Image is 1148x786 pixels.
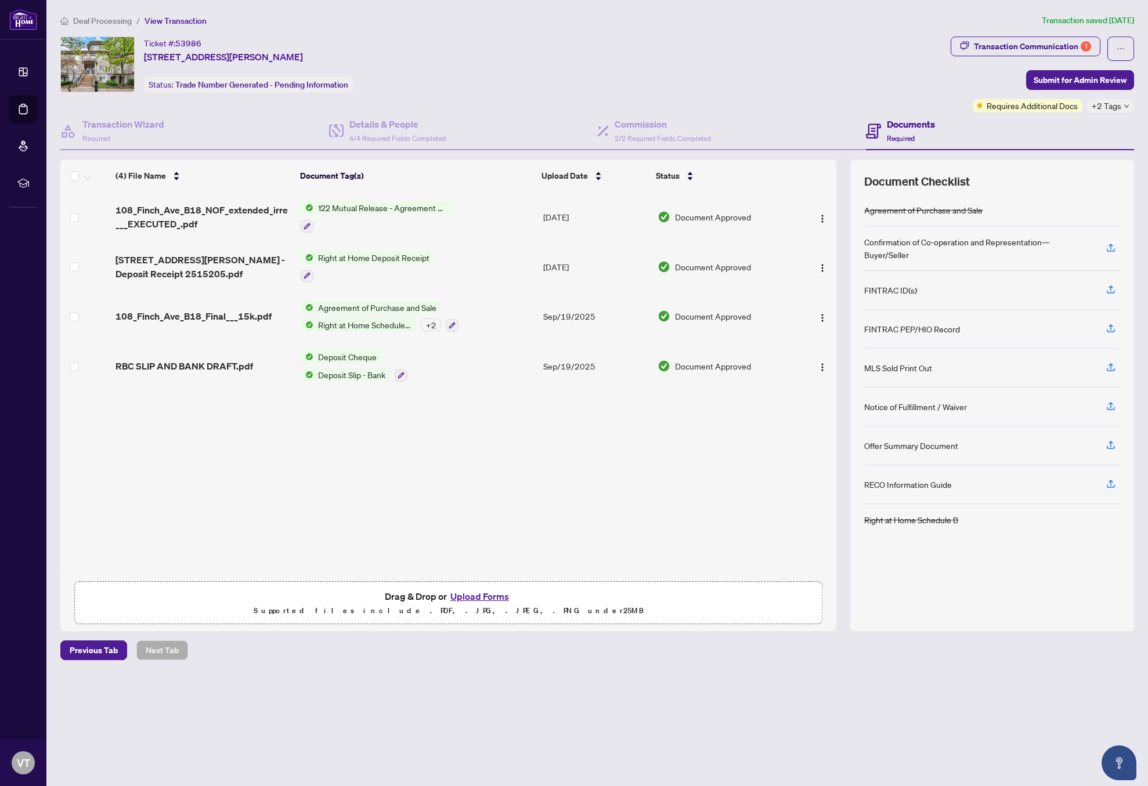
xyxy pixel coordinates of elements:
[145,16,207,26] span: View Transaction
[864,439,958,452] div: Offer Summary Document
[541,169,588,182] span: Upload Date
[447,589,512,604] button: Upload Forms
[539,341,653,391] td: Sep/19/2025
[656,169,680,182] span: Status
[987,99,1078,112] span: Requires Additional Docs
[818,313,827,323] img: Logo
[9,9,37,30] img: logo
[115,169,166,182] span: (4) File Name
[301,301,313,314] img: Status Icon
[864,513,958,526] div: Right at Home Schedule B
[951,37,1100,56] button: Transaction Communication1
[144,37,201,50] div: Ticket #:
[301,251,313,264] img: Status Icon
[864,323,960,335] div: FINTRAC PEP/HIO Record
[1092,99,1121,113] span: +2 Tags
[313,368,390,381] span: Deposit Slip - Bank
[675,360,751,372] span: Document Approved
[537,160,651,192] th: Upload Date
[385,589,512,604] span: Drag & Drop or
[658,360,670,372] img: Document Status
[61,37,134,92] img: IMG-C12388476_1.jpg
[73,16,132,26] span: Deal Processing
[60,640,127,660] button: Previous Tab
[813,208,832,226] button: Logo
[864,284,917,296] div: FINTRAC ID(s)
[658,260,670,273] img: Document Status
[1081,41,1091,52] div: 1
[1117,45,1125,53] span: ellipsis
[75,582,822,625] span: Drag & Drop orUpload FormsSupported files include .PDF, .JPG, .JPEG, .PNG under25MB
[349,134,446,143] span: 4/4 Required Fields Completed
[60,17,68,25] span: home
[301,201,451,233] button: Status Icon122 Mutual Release - Agreement of Purchase and Sale
[615,134,711,143] span: 2/2 Required Fields Completed
[115,203,291,231] span: 108_Finch_Ave_B18_NOF_extended_irre___EXECUTED_.pdf
[974,37,1091,56] div: Transaction Communication
[864,478,952,491] div: RECO Information Guide
[301,301,459,332] button: Status IconAgreement of Purchase and SaleStatus IconRight at Home Schedule B+2
[818,214,827,223] img: Logo
[313,301,441,314] span: Agreement of Purchase and Sale
[887,134,915,143] span: Required
[111,160,295,192] th: (4) File Name
[864,204,983,216] div: Agreement of Purchase and Sale
[864,173,970,190] span: Document Checklist
[301,350,313,363] img: Status Icon
[818,263,827,273] img: Logo
[301,350,407,382] button: Status IconDeposit ChequeStatus IconDeposit Slip - Bank
[651,160,794,192] th: Status
[1034,71,1127,89] span: Submit for Admin Review
[864,361,932,374] div: MLS Sold Print Out
[301,201,313,214] img: Status Icon
[144,50,303,64] span: [STREET_ADDRESS][PERSON_NAME]
[675,260,751,273] span: Document Approved
[115,309,272,323] span: 108_Finch_Ave_B18_Final___15k.pdf
[115,359,253,373] span: RBC SLIP AND BANK DRAFT.pdf
[82,604,815,618] p: Supported files include .PDF, .JPG, .JPEG, .PNG under 25 MB
[313,350,381,363] span: Deposit Cheque
[313,201,451,214] span: 122 Mutual Release - Agreement of Purchase and Sale
[144,77,353,92] div: Status:
[539,242,653,292] td: [DATE]
[1026,70,1134,90] button: Submit for Admin Review
[82,134,110,143] span: Required
[1102,745,1136,780] button: Open asap
[301,318,313,331] img: Status Icon
[818,363,827,372] img: Logo
[136,640,188,660] button: Next Tab
[539,192,653,242] td: [DATE]
[658,310,670,323] img: Document Status
[17,755,30,771] span: VT
[70,641,118,660] span: Previous Tab
[887,117,935,131] h4: Documents
[675,211,751,223] span: Document Approved
[864,400,967,413] div: Notice of Fulfillment / Waiver
[175,79,348,90] span: Trade Number Generated - Pending Information
[136,14,140,27] li: /
[421,318,441,331] div: + 2
[675,310,751,323] span: Document Approved
[1042,14,1134,27] article: Transaction saved [DATE]
[539,292,653,342] td: Sep/19/2025
[813,357,832,375] button: Logo
[349,117,446,131] h4: Details & People
[313,318,416,331] span: Right at Home Schedule B
[658,211,670,223] img: Document Status
[82,117,164,131] h4: Transaction Wizard
[1124,103,1129,109] span: down
[301,368,313,381] img: Status Icon
[115,253,291,281] span: [STREET_ADDRESS][PERSON_NAME] - Deposit Receipt 2515205.pdf
[813,307,832,325] button: Logo
[864,236,1092,261] div: Confirmation of Co-operation and Representation—Buyer/Seller
[301,251,434,282] button: Status IconRight at Home Deposit Receipt
[813,258,832,276] button: Logo
[313,251,434,264] span: Right at Home Deposit Receipt
[175,38,201,49] span: 53986
[615,117,711,131] h4: Commission
[295,160,537,192] th: Document Tag(s)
